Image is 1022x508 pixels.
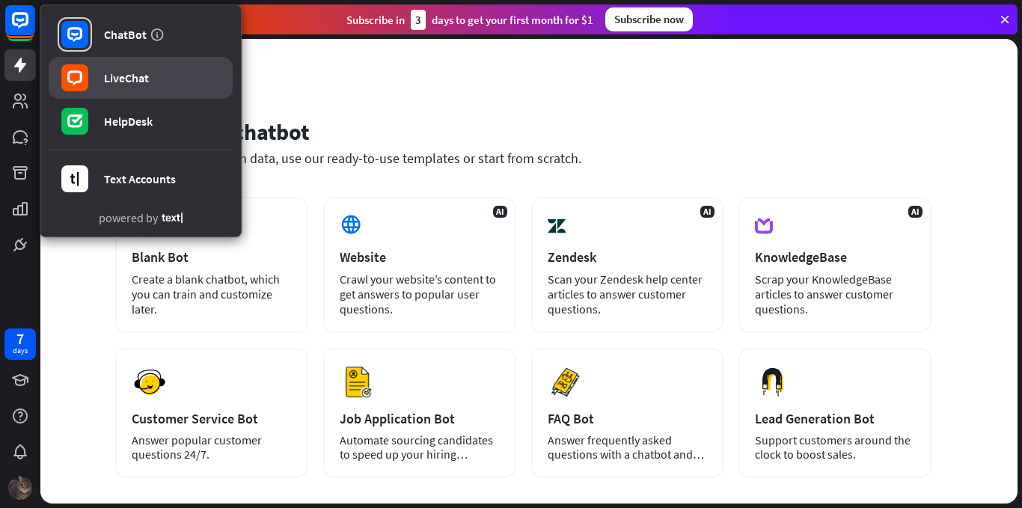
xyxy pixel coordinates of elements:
[340,410,500,427] div: Job Application Bot
[132,272,292,316] div: Create a blank chatbot, which you can train and customize later.
[340,272,500,316] div: Crawl your website’s content to get answers to popular user questions.
[908,206,922,218] span: AI
[755,410,915,427] div: Lead Generation Bot
[340,248,500,266] div: Website
[115,117,931,146] div: Set up your chatbot
[493,206,507,218] span: AI
[4,328,36,360] a: 7 days
[115,150,931,167] div: Train your chatbot with data, use our ready-to-use templates or start from scratch.
[132,410,292,427] div: Customer Service Bot
[548,248,708,266] div: Zendesk
[346,10,593,30] div: Subscribe in days to get your first month for $1
[12,6,57,51] button: Open LiveChat chat widget
[700,206,715,218] span: AI
[340,433,500,462] div: Automate sourcing candidates to speed up your hiring process.
[132,248,292,266] div: Blank Bot
[548,410,708,427] div: FAQ Bot
[13,346,28,356] div: days
[16,332,24,346] div: 7
[411,10,426,30] div: 3
[755,248,915,266] div: KnowledgeBase
[548,272,708,316] div: Scan your Zendesk help center articles to answer customer questions.
[755,433,915,462] div: Support customers around the clock to boost sales.
[548,433,708,462] div: Answer frequently asked questions with a chatbot and save your time.
[605,7,693,31] div: Subscribe now
[755,272,915,316] div: Scrap your KnowledgeBase articles to answer customer questions.
[132,433,292,462] div: Answer popular customer questions 24/7.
